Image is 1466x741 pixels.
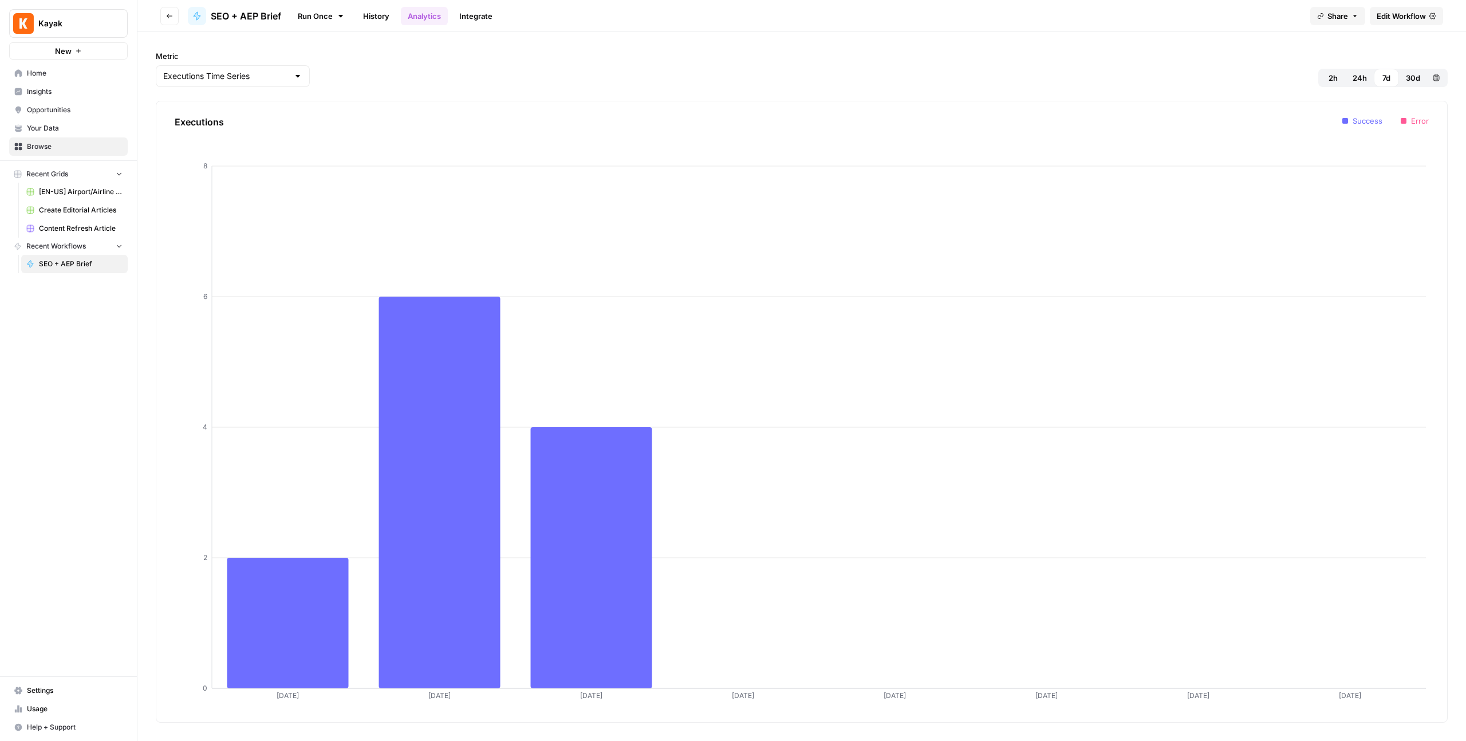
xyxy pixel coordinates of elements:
span: Opportunities [27,105,123,115]
span: Share [1327,10,1348,22]
tspan: [DATE] [732,691,754,700]
a: Analytics [401,7,448,25]
a: Content Refresh Article [21,219,128,238]
button: Workspace: Kayak [9,9,128,38]
a: SEO + AEP Brief [188,7,281,25]
a: Integrate [452,7,499,25]
span: Recent Grids [26,169,68,179]
tspan: 0 [203,684,207,692]
span: SEO + AEP Brief [211,9,281,23]
a: Home [9,64,128,82]
a: Usage [9,700,128,718]
button: New [9,42,128,60]
a: Opportunities [9,101,128,119]
a: Insights [9,82,128,101]
span: 24h [1353,72,1367,84]
tspan: [DATE] [1187,691,1209,700]
span: SEO + AEP Brief [39,259,123,269]
a: Edit Workflow [1370,7,1443,25]
button: Recent Workflows [9,238,128,255]
img: Kayak Logo [13,13,34,34]
tspan: 2 [203,553,207,562]
span: Help + Support [27,722,123,732]
tspan: [DATE] [884,691,906,700]
input: Executions Time Series [163,70,289,82]
a: [EN-US] Airport/Airline Content Refresh [21,183,128,201]
span: Recent Workflows [26,241,86,251]
span: 2h [1329,72,1338,84]
span: 7d [1382,72,1390,84]
a: Run Once [290,6,352,26]
button: 2h [1321,69,1346,87]
tspan: [DATE] [1035,691,1058,700]
span: Content Refresh Article [39,223,123,234]
a: SEO + AEP Brief [21,255,128,273]
li: Success [1342,115,1382,127]
tspan: 6 [203,292,207,301]
button: Help + Support [9,718,128,736]
span: Browse [27,141,123,152]
a: Browse [9,137,128,156]
span: New [55,45,72,57]
li: Error [1401,115,1429,127]
span: Home [27,68,123,78]
tspan: [DATE] [428,691,451,700]
span: Insights [27,86,123,97]
tspan: [DATE] [277,691,299,700]
span: Edit Workflow [1377,10,1426,22]
tspan: [DATE] [580,691,602,700]
span: Settings [27,685,123,696]
tspan: 8 [203,161,207,170]
tspan: [DATE] [1339,691,1361,700]
a: Settings [9,681,128,700]
span: 30d [1406,72,1420,84]
a: History [356,7,396,25]
button: Recent Grids [9,165,128,183]
tspan: 4 [203,423,207,431]
span: Usage [27,704,123,714]
span: [EN-US] Airport/Airline Content Refresh [39,187,123,197]
a: Create Editorial Articles [21,201,128,219]
a: Your Data [9,119,128,137]
span: Create Editorial Articles [39,205,123,215]
span: Your Data [27,123,123,133]
span: Kayak [38,18,108,29]
button: 30d [1399,69,1427,87]
button: 24h [1346,69,1374,87]
button: Share [1310,7,1365,25]
label: Metric [156,50,310,62]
